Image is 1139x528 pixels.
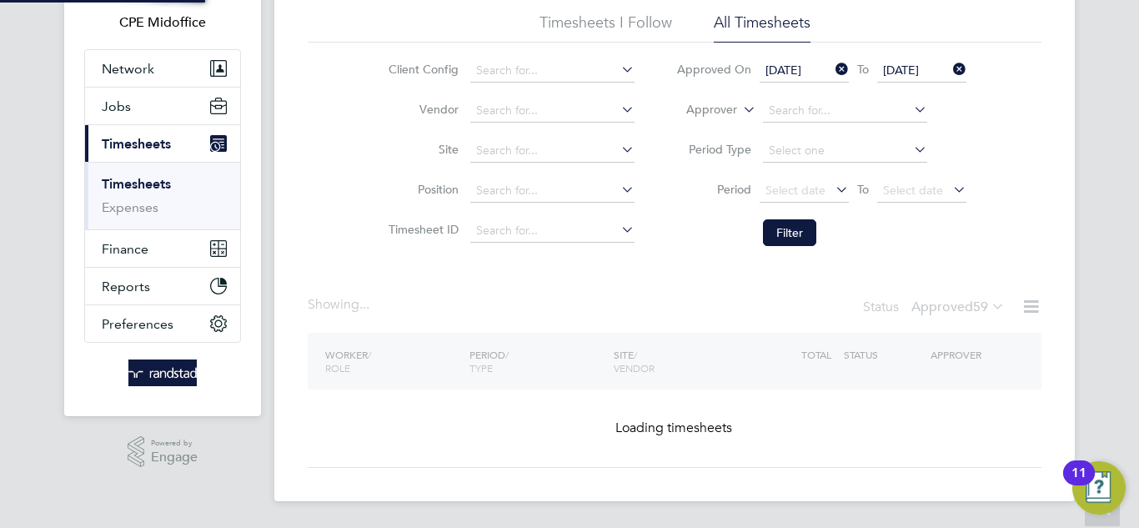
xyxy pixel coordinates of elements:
[470,179,635,203] input: Search for...
[85,88,240,124] button: Jobs
[85,305,240,342] button: Preferences
[384,62,459,77] label: Client Config
[85,230,240,267] button: Finance
[102,316,173,332] span: Preferences
[85,50,240,87] button: Network
[763,99,927,123] input: Search for...
[102,241,148,257] span: Finance
[85,125,240,162] button: Timesheets
[662,102,737,118] label: Approver
[102,98,131,114] span: Jobs
[128,436,198,468] a: Powered byEngage
[85,162,240,229] div: Timesheets
[973,299,988,315] span: 59
[384,102,459,117] label: Vendor
[911,299,1005,315] label: Approved
[128,360,198,386] img: randstad-logo-retina.png
[714,13,810,43] li: All Timesheets
[1071,473,1086,495] div: 11
[470,219,635,243] input: Search for...
[765,183,825,198] span: Select date
[151,436,198,450] span: Powered by
[1072,461,1126,515] button: Open Resource Center, 11 new notifications
[102,61,154,77] span: Network
[470,139,635,163] input: Search for...
[863,296,1008,319] div: Status
[102,136,171,152] span: Timesheets
[763,219,816,246] button: Filter
[676,142,751,157] label: Period Type
[102,279,150,294] span: Reports
[852,58,874,80] span: To
[883,183,943,198] span: Select date
[359,296,369,313] span: ...
[676,182,751,197] label: Period
[852,179,874,200] span: To
[384,142,459,157] label: Site
[763,139,927,163] input: Select one
[470,59,635,83] input: Search for...
[539,13,672,43] li: Timesheets I Follow
[84,13,241,33] span: CPE Midoffice
[102,199,158,215] a: Expenses
[384,182,459,197] label: Position
[84,360,241,386] a: Go to home page
[384,222,459,237] label: Timesheet ID
[308,296,373,314] div: Showing
[883,63,919,78] span: [DATE]
[470,99,635,123] input: Search for...
[85,268,240,304] button: Reports
[151,450,198,465] span: Engage
[765,63,801,78] span: [DATE]
[676,62,751,77] label: Approved On
[102,176,171,192] a: Timesheets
